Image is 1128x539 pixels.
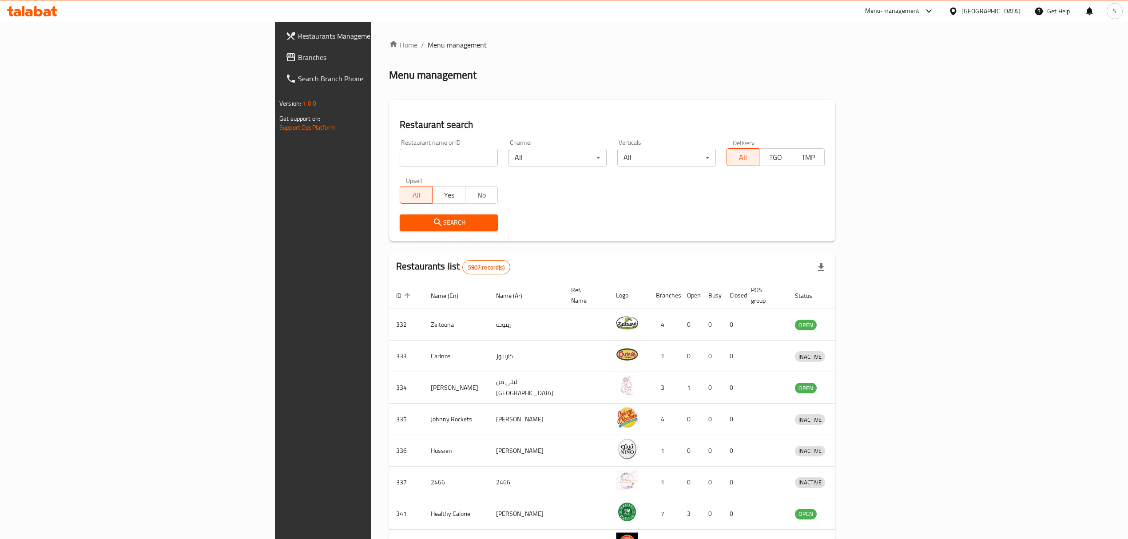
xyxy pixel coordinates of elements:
label: Delivery [733,139,755,146]
img: 2466 [616,469,638,491]
span: TGO [763,151,788,164]
td: 0 [680,435,701,467]
span: INACTIVE [795,352,825,362]
img: Zeitouna [616,312,638,334]
div: Menu-management [865,6,920,16]
th: Branches [649,282,680,309]
a: Restaurants Management [278,25,463,47]
td: 0 [680,341,701,372]
div: Export file [810,257,832,278]
td: 0 [680,467,701,498]
th: Open [680,282,701,309]
img: Leila Min Lebnan [616,375,638,397]
td: [PERSON_NAME] [489,498,564,530]
span: Name (Ar) [496,290,534,301]
span: OPEN [795,320,817,330]
td: 0 [701,309,723,341]
span: 1.0.0 [302,98,316,109]
div: OPEN [795,509,817,519]
span: POS group [751,285,777,306]
span: OPEN [795,383,817,393]
div: [GEOGRAPHIC_DATA] [961,6,1020,16]
td: 0 [723,341,744,372]
button: TGO [759,148,792,166]
span: S [1113,6,1116,16]
span: OPEN [795,509,817,519]
td: 7 [649,498,680,530]
div: INACTIVE [795,414,825,425]
span: Search [407,217,491,228]
button: Search [400,214,498,231]
span: 5907 record(s) [463,263,510,272]
h2: Restaurants list [396,260,510,274]
div: Total records count [462,260,510,274]
span: Restaurants Management [298,31,456,41]
td: 1 [649,435,680,467]
input: Search for restaurant name or ID.. [400,149,498,166]
span: All [731,151,756,164]
h2: Restaurant search [400,118,825,131]
td: 0 [680,309,701,341]
label: Upsell [406,177,422,183]
img: Hussien [616,438,638,460]
button: All [727,148,759,166]
td: 0 [701,404,723,435]
td: ليلى من [GEOGRAPHIC_DATA] [489,372,564,404]
span: Branches [298,52,456,63]
td: زيتونة [489,309,564,341]
span: Name (En) [431,290,470,301]
span: TMP [796,151,821,164]
nav: breadcrumb [389,40,835,50]
td: 0 [701,341,723,372]
span: All [404,189,429,202]
span: Yes [436,189,461,202]
button: All [400,186,433,204]
span: INACTIVE [795,446,825,456]
td: 0 [723,372,744,404]
span: ID [396,290,413,301]
img: Johnny Rockets [616,406,638,428]
a: Search Branch Phone [278,68,463,89]
img: Carinos [616,343,638,365]
td: 0 [723,404,744,435]
td: 3 [649,372,680,404]
th: Closed [723,282,744,309]
div: INACTIVE [795,351,825,362]
td: 2466 [489,467,564,498]
button: No [465,186,498,204]
td: [PERSON_NAME] [489,435,564,467]
td: [PERSON_NAME] [489,404,564,435]
td: 0 [701,372,723,404]
span: INACTIVE [795,477,825,487]
td: 1 [649,341,680,372]
td: 1 [649,467,680,498]
td: 0 [723,498,744,530]
td: 0 [701,498,723,530]
td: 0 [701,435,723,467]
img: Healthy Calorie [616,501,638,523]
a: Branches [278,47,463,68]
span: Ref. Name [571,285,598,306]
a: Support.OpsPlatform [279,122,336,133]
button: TMP [792,148,825,166]
div: All [617,149,715,166]
td: 1 [680,372,701,404]
td: 0 [680,404,701,435]
span: Search Branch Phone [298,73,456,84]
td: 4 [649,404,680,435]
td: 0 [723,309,744,341]
th: Logo [609,282,649,309]
th: Busy [701,282,723,309]
span: INACTIVE [795,415,825,425]
span: No [469,189,494,202]
span: Status [795,290,824,301]
button: Yes [432,186,465,204]
td: 0 [701,467,723,498]
td: كارينوز [489,341,564,372]
td: 0 [723,467,744,498]
div: All [508,149,607,166]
